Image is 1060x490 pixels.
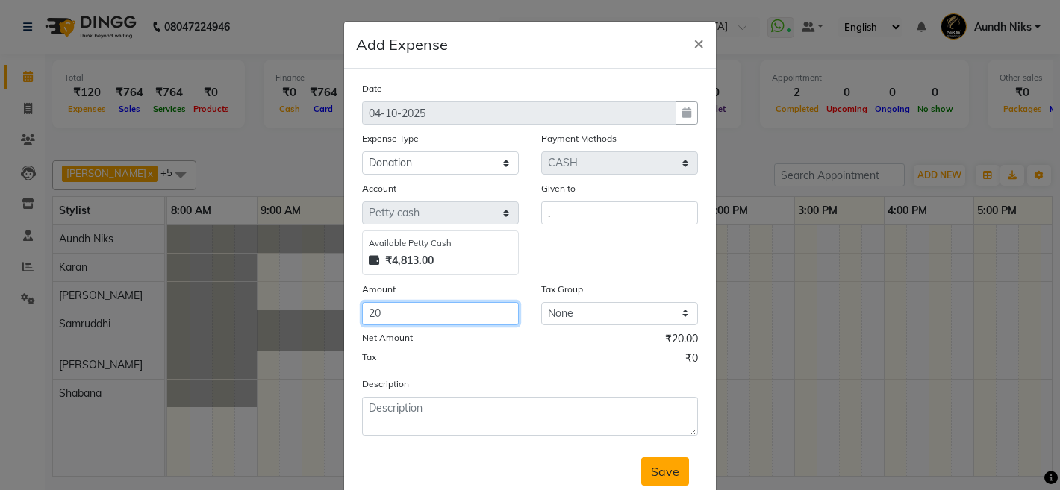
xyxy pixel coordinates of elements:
[641,457,689,486] button: Save
[685,351,698,370] span: ₹0
[541,182,576,195] label: Given to
[362,331,413,345] label: Net Amount
[362,132,419,145] label: Expense Type
[541,201,698,224] input: Given to
[651,464,679,479] span: Save
[693,31,704,54] span: ×
[541,283,583,296] label: Tax Group
[362,283,396,296] label: Amount
[682,22,716,63] button: Close
[362,82,382,95] label: Date
[362,302,519,325] input: Amount
[369,237,512,250] div: Available Petty Cash
[541,132,617,145] label: Payment Methods
[665,331,698,351] span: ₹20.00
[362,377,409,391] label: Description
[356,34,448,56] h5: Add Expense
[362,182,396,195] label: Account
[385,253,434,268] strong: ₹4,813.00
[362,351,376,364] label: Tax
